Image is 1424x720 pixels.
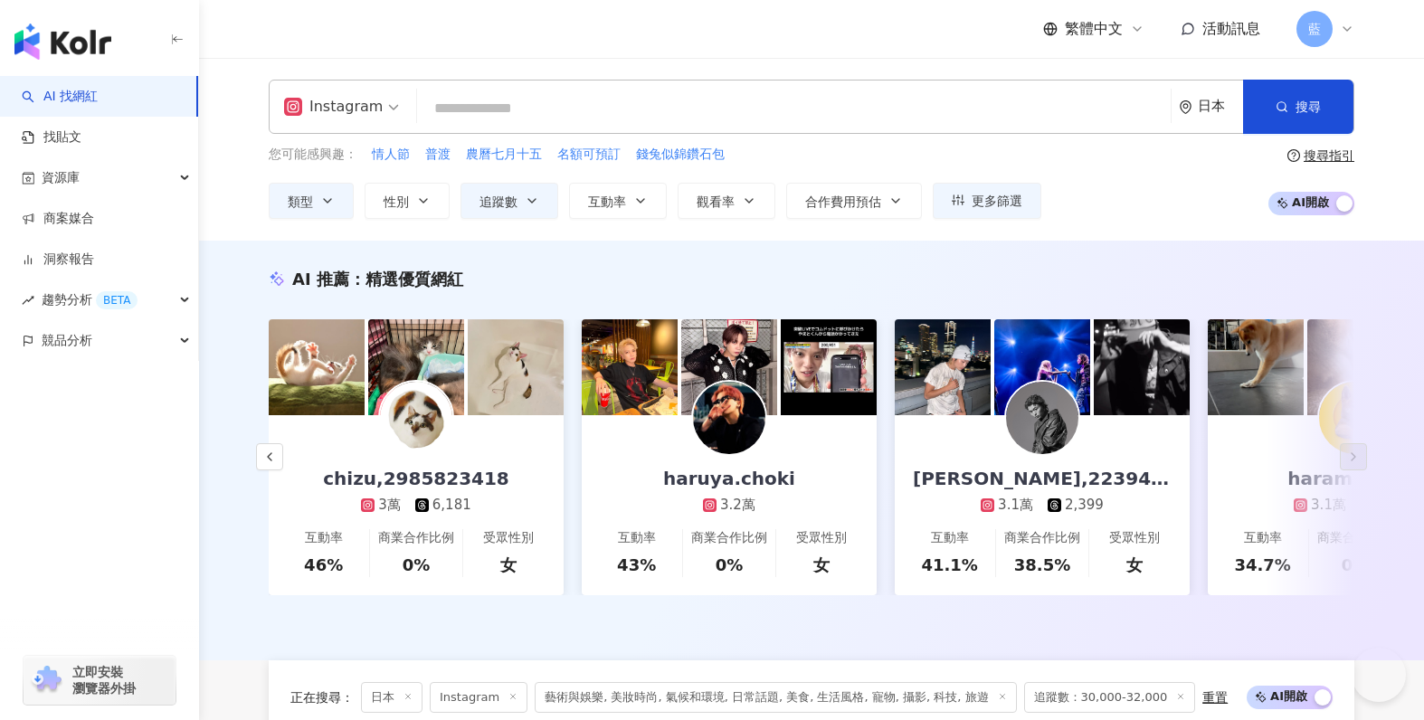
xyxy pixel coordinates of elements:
div: 41.1% [921,554,977,576]
a: [PERSON_NAME],22394458893.1萬2,399互動率41.1%商業合作比例38.5%受眾性別女 [895,415,1190,595]
span: 搜尋 [1296,99,1321,114]
div: 互動率 [1244,529,1282,547]
button: 普渡 [424,145,451,165]
span: Instagram [430,682,527,713]
span: question-circle [1287,149,1300,162]
div: 受眾性別 [1109,529,1160,547]
img: post-image [1307,319,1403,415]
a: searchAI 找網紅 [22,88,98,106]
img: KOL Avatar [1319,382,1391,454]
a: chizu,29858234183萬6,181互動率46%商業合作比例0%受眾性別女 [269,415,564,595]
span: 藝術與娛樂, 美妝時尚, 氣候和環境, 日常話題, 美食, 生活風格, 寵物, 攝影, 科技, 旅遊 [535,682,1016,713]
button: 農曆七月十五 [465,145,543,165]
div: 0% [403,554,431,576]
span: 情人節 [372,146,410,164]
div: haruya.choki [645,466,813,491]
div: 女 [500,554,517,576]
span: 互動率 [588,194,626,209]
img: post-image [582,319,678,415]
span: 觀看率 [697,194,735,209]
div: 商業合作比例 [1317,529,1393,547]
img: post-image [468,319,564,415]
div: 搜尋指引 [1304,148,1354,163]
div: 受眾性別 [796,529,847,547]
span: 追蹤數：30,000-32,000 [1024,682,1196,713]
img: post-image [1094,319,1190,415]
button: 互動率 [569,183,667,219]
span: 名額可預訂 [557,146,621,164]
div: 3.2萬 [720,496,755,515]
div: 0% [1342,554,1370,576]
button: 錢兔似錦鑽石包 [635,145,726,165]
a: 找貼文 [22,128,81,147]
span: 立即安裝 瀏覽器外掛 [72,664,136,696]
img: post-image [895,319,991,415]
div: AI 推薦 ： [292,268,463,290]
span: 活動訊息 [1202,20,1260,37]
span: 精選優質網紅 [365,270,463,289]
div: 重置 [1202,690,1228,705]
div: Instagram [284,92,383,121]
a: 洞察報告 [22,251,94,269]
div: 46% [304,554,343,576]
span: 資源庫 [42,157,80,198]
img: KOL Avatar [693,382,765,454]
div: 女 [1126,554,1143,576]
a: 商案媒合 [22,210,94,228]
button: 名額可預訂 [556,145,622,165]
div: [PERSON_NAME],2239445889 [895,466,1190,491]
button: 性別 [365,183,450,219]
iframe: Help Scout Beacon - Open [1352,648,1406,702]
a: haruya.choki3.2萬互動率43%商業合作比例0%受眾性別女 [582,415,877,595]
div: 38.5% [1014,554,1070,576]
img: logo [14,24,111,60]
span: 競品分析 [42,320,92,361]
span: 繁體中文 [1065,19,1123,39]
span: rise [22,294,34,307]
div: 商業合作比例 [691,529,767,547]
div: 3萬 [378,496,401,515]
img: KOL Avatar [1006,382,1078,454]
a: chrome extension立即安裝 瀏覽器外掛 [24,656,176,705]
div: 互動率 [618,529,656,547]
img: chrome extension [29,666,64,695]
span: 農曆七月十五 [466,146,542,164]
img: KOL Avatar [380,382,452,454]
button: 更多篩選 [933,183,1041,219]
span: 類型 [288,194,313,209]
img: post-image [781,319,877,415]
div: chizu,2985823418 [305,466,527,491]
div: BETA [96,291,138,309]
div: 互動率 [305,529,343,547]
button: 情人節 [371,145,411,165]
div: 0% [716,554,744,576]
span: 錢兔似錦鑽石包 [636,146,725,164]
span: 日本 [361,682,422,713]
button: 類型 [269,183,354,219]
div: 互動率 [931,529,969,547]
div: 商業合作比例 [1004,529,1080,547]
div: 2,399 [1065,496,1104,515]
img: post-image [368,319,464,415]
div: 日本 [1198,99,1243,114]
button: 觀看率 [678,183,775,219]
button: 追蹤數 [460,183,558,219]
div: 3.1萬 [998,496,1033,515]
button: 合作費用預估 [786,183,922,219]
span: 藍 [1308,19,1321,39]
div: 6,181 [432,496,471,515]
span: 趨勢分析 [42,279,138,320]
img: post-image [269,319,365,415]
div: 受眾性別 [483,529,534,547]
div: 34.7% [1234,554,1290,576]
span: 更多篩選 [972,194,1022,208]
img: post-image [1208,319,1304,415]
img: post-image [681,319,777,415]
span: environment [1179,100,1192,114]
span: 合作費用預估 [805,194,881,209]
img: post-image [994,319,1090,415]
div: 43% [617,554,656,576]
span: 您可能感興趣： [269,146,357,164]
span: 性別 [384,194,409,209]
button: 搜尋 [1243,80,1353,134]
